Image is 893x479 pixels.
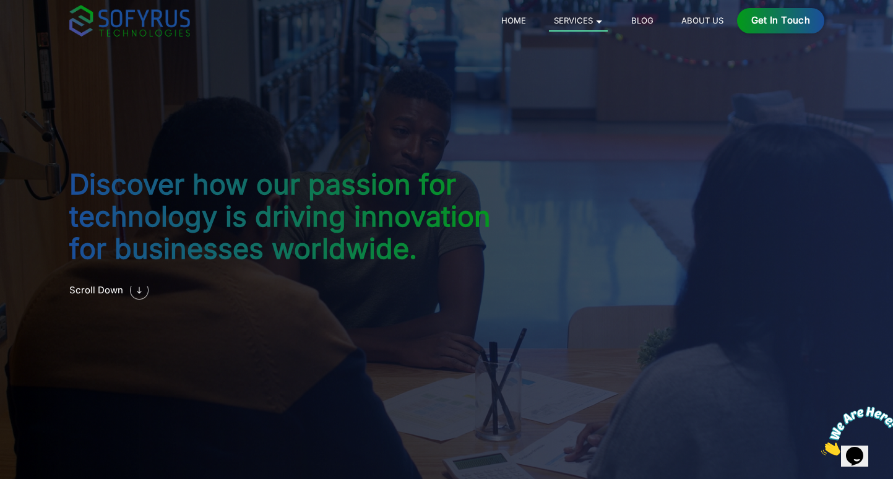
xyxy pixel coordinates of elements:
[549,13,608,32] a: Services 🞃
[5,5,82,54] img: Chat attention grabber
[496,13,530,28] a: Home
[676,13,728,28] a: About Us
[737,8,824,33] a: Get in Touch
[69,5,190,37] img: sofyrus
[69,269,510,311] a: Scroll Down
[69,168,510,265] h2: Discover how our passion for technology is driving innovation for businesses worldwide.
[626,13,658,28] a: Blog
[130,281,149,300] img: mobile software development company
[816,402,893,460] iframe: chat widget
